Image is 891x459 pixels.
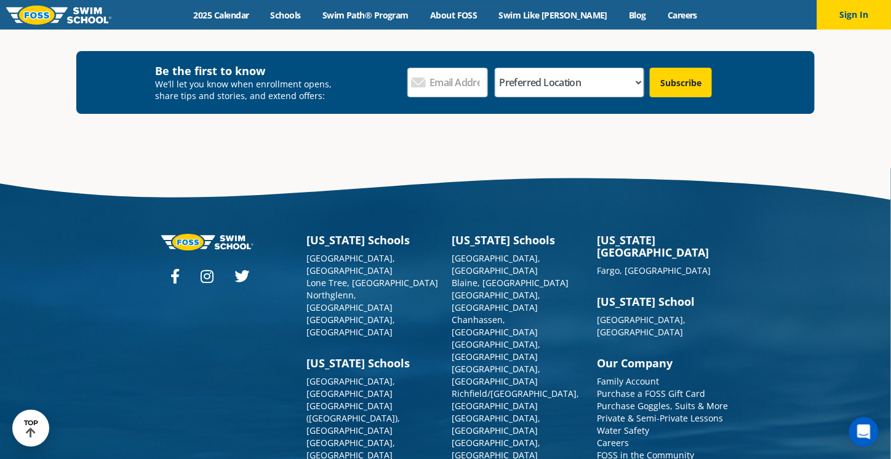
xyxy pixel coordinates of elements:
[452,277,569,289] a: Blaine, [GEOGRAPHIC_DATA]
[849,417,879,447] div: Open Intercom Messenger
[597,234,730,258] h3: [US_STATE][GEOGRAPHIC_DATA]
[306,400,400,436] a: [GEOGRAPHIC_DATA] ([GEOGRAPHIC_DATA]), [GEOGRAPHIC_DATA]
[597,412,723,424] a: Private & Semi-Private Lessons
[452,412,540,436] a: [GEOGRAPHIC_DATA], [GEOGRAPHIC_DATA]
[597,375,659,387] a: Family Account
[597,400,728,412] a: Purchase Goggles, Suits & More
[488,9,618,21] a: Swim Like [PERSON_NAME]
[161,234,254,250] img: Foss-logo-horizontal-white.svg
[306,234,439,246] h3: [US_STATE] Schools
[6,6,111,25] img: FOSS Swim School Logo
[597,437,629,449] a: Careers
[597,314,685,338] a: [GEOGRAPHIC_DATA], [GEOGRAPHIC_DATA]
[452,252,540,276] a: [GEOGRAPHIC_DATA], [GEOGRAPHIC_DATA]
[306,277,438,289] a: Lone Tree, [GEOGRAPHIC_DATA]
[24,419,38,438] div: TOP
[306,357,439,369] h3: [US_STATE] Schools
[306,375,395,399] a: [GEOGRAPHIC_DATA], [GEOGRAPHIC_DATA]
[306,289,393,313] a: Northglenn, [GEOGRAPHIC_DATA]
[452,289,540,313] a: [GEOGRAPHIC_DATA], [GEOGRAPHIC_DATA]
[657,9,708,21] a: Careers
[650,68,712,97] input: Subscribe
[155,78,340,102] p: We’ll let you know when enrollment opens, share tips and stories, and extend offers:
[311,9,419,21] a: Swim Path® Program
[597,295,730,308] h3: [US_STATE] School
[597,425,649,436] a: Water Safety
[452,388,579,412] a: Richfield/[GEOGRAPHIC_DATA], [GEOGRAPHIC_DATA]
[306,252,395,276] a: [GEOGRAPHIC_DATA], [GEOGRAPHIC_DATA]
[452,363,540,387] a: [GEOGRAPHIC_DATA], [GEOGRAPHIC_DATA]
[597,357,730,369] h3: Our Company
[155,63,340,78] h4: Be the first to know
[452,338,540,362] a: [GEOGRAPHIC_DATA], [GEOGRAPHIC_DATA]
[597,388,705,399] a: Purchase a FOSS Gift Card
[420,9,489,21] a: About FOSS
[260,9,311,21] a: Schools
[618,9,657,21] a: Blog
[597,265,711,276] a: Fargo, [GEOGRAPHIC_DATA]
[407,68,488,97] input: Email Address
[306,314,395,338] a: [GEOGRAPHIC_DATA], [GEOGRAPHIC_DATA]
[183,9,260,21] a: 2025 Calendar
[452,314,538,338] a: Chanhassen, [GEOGRAPHIC_DATA]
[452,234,585,246] h3: [US_STATE] Schools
